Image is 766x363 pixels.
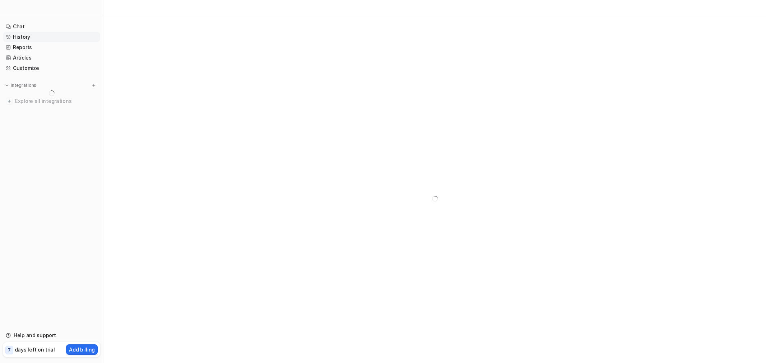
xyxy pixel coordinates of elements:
a: Customize [3,63,100,73]
span: Explore all integrations [15,95,97,107]
img: expand menu [4,83,9,88]
a: Chat [3,22,100,32]
a: Reports [3,42,100,52]
a: History [3,32,100,42]
button: Integrations [3,82,38,89]
a: Articles [3,53,100,63]
button: Add billing [66,344,98,355]
a: Help and support [3,330,100,340]
p: days left on trial [15,346,55,353]
a: Explore all integrations [3,96,100,106]
p: Add billing [69,346,95,353]
img: menu_add.svg [91,83,96,88]
p: Integrations [11,82,36,88]
img: explore all integrations [6,98,13,105]
p: 7 [8,347,11,353]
